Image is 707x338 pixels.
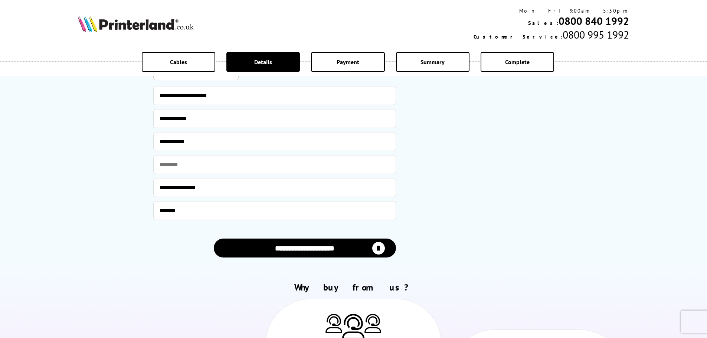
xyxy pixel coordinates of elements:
div: Mon - Fri 9:00am - 5:30pm [474,7,629,14]
span: Cables [170,58,187,66]
img: Printer Experts [325,314,342,333]
img: Printer Experts [364,314,381,333]
img: Printerland Logo [78,16,194,32]
span: Complete [505,58,530,66]
a: 0800 840 1992 [559,14,629,28]
span: Payment [337,58,359,66]
span: 0800 995 1992 [563,28,629,42]
span: Summary [420,58,445,66]
h2: Why buy from us? [78,282,629,293]
span: Sales: [528,20,559,26]
span: Details [254,58,272,66]
span: Customer Service: [474,33,563,40]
